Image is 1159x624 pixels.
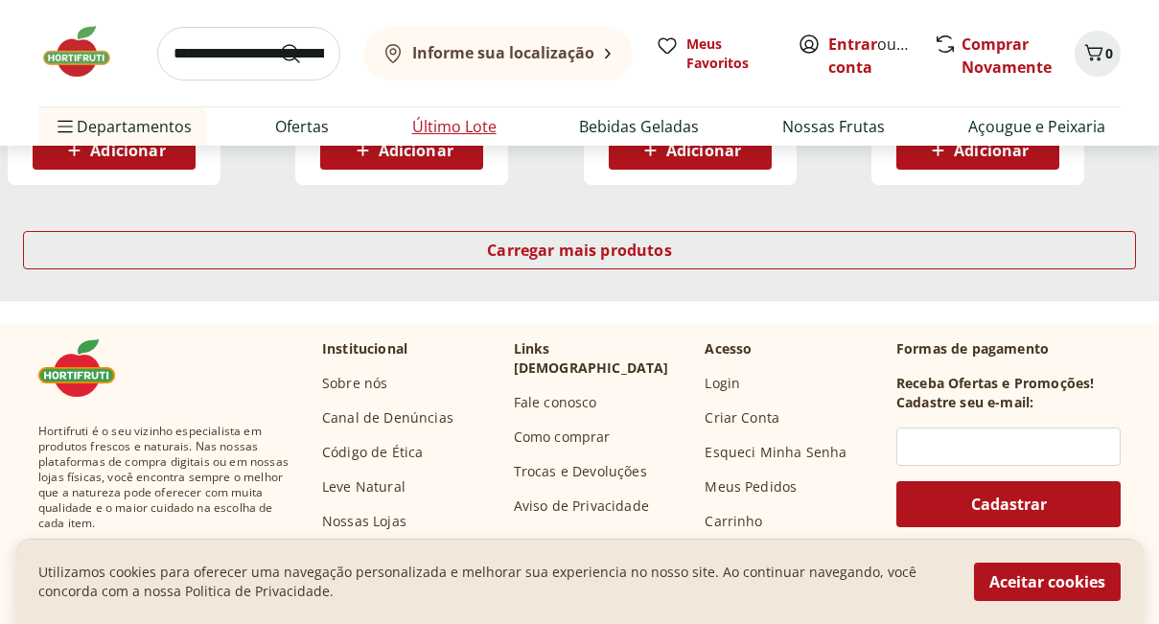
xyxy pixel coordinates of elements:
[379,143,453,158] span: Adicionar
[962,34,1052,78] a: Comprar Novamente
[828,34,877,55] a: Entrar
[705,477,797,497] a: Meus Pedidos
[971,497,1047,512] span: Cadastrar
[514,462,647,481] a: Trocas e Devoluções
[954,143,1029,158] span: Adicionar
[38,339,134,397] img: Hortifruti
[896,131,1059,170] button: Adicionar
[90,143,165,158] span: Adicionar
[686,35,775,73] span: Meus Favoritos
[322,374,387,393] a: Sobre nós
[322,408,453,428] a: Canal de Denúncias
[896,339,1121,358] p: Formas de pagamento
[320,131,483,170] button: Adicionar
[363,27,633,81] button: Informe sua localização
[579,115,699,138] a: Bebidas Geladas
[1105,44,1113,62] span: 0
[54,104,77,150] button: Menu
[514,428,611,447] a: Como comprar
[705,512,762,531] a: Carrinho
[705,339,752,358] p: Acesso
[782,115,885,138] a: Nossas Frutas
[656,35,775,73] a: Meus Favoritos
[609,131,772,170] button: Adicionar
[705,374,740,393] a: Login
[896,393,1033,412] h3: Cadastre seu e-mail:
[322,339,407,358] p: Institucional
[38,563,951,601] p: Utilizamos cookies para oferecer uma navegação personalizada e melhorar sua experiencia no nosso ...
[974,563,1121,601] button: Aceitar cookies
[322,512,406,531] a: Nossas Lojas
[33,131,196,170] button: Adicionar
[54,104,192,150] span: Departamentos
[514,497,649,516] a: Aviso de Privacidade
[38,424,291,531] span: Hortifruti é o seu vizinho especialista em produtos frescos e naturais. Nas nossas plataformas de...
[157,27,340,81] input: search
[705,408,779,428] a: Criar Conta
[38,23,134,81] img: Hortifruti
[412,115,497,138] a: Último Lote
[705,443,846,462] a: Esqueci Minha Senha
[23,231,1136,277] a: Carregar mais produtos
[896,374,1094,393] h3: Receba Ofertas e Promoções!
[279,42,325,65] button: Submit Search
[666,143,741,158] span: Adicionar
[322,443,423,462] a: Código de Ética
[968,115,1105,138] a: Açougue e Peixaria
[1075,31,1121,77] button: Carrinho
[514,339,690,378] p: Links [DEMOGRAPHIC_DATA]
[487,243,672,258] span: Carregar mais produtos
[828,33,914,79] span: ou
[828,34,934,78] a: Criar conta
[322,477,406,497] a: Leve Natural
[412,42,594,63] b: Informe sua localização
[896,481,1121,527] button: Cadastrar
[514,393,597,412] a: Fale conosco
[275,115,329,138] a: Ofertas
